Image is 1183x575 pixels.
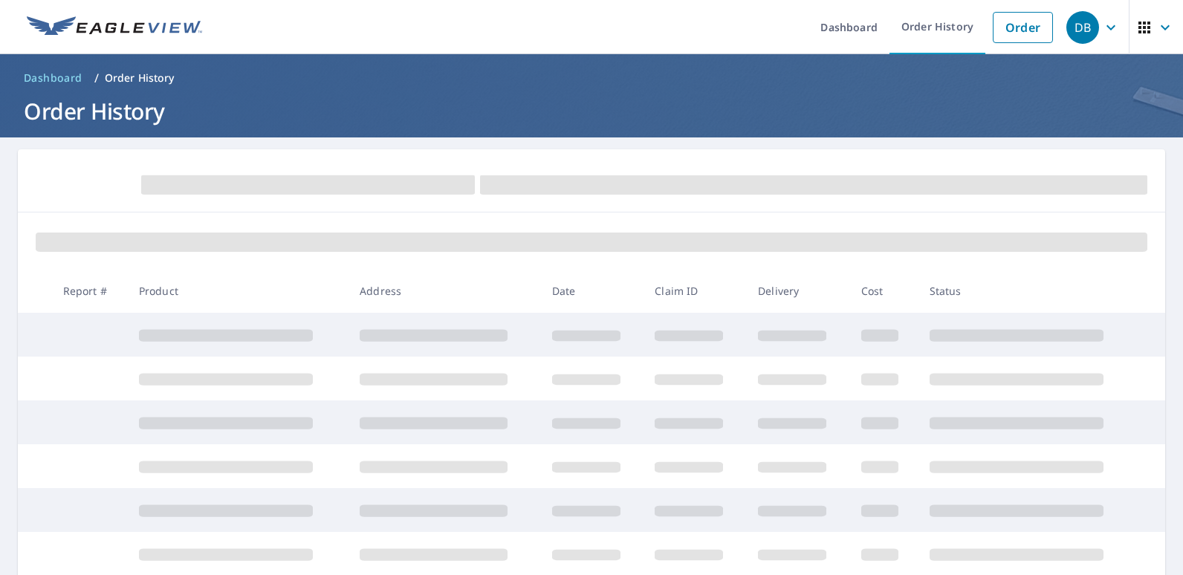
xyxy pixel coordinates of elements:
th: Status [918,269,1139,313]
th: Report # [51,269,127,313]
h1: Order History [18,96,1165,126]
th: Product [127,269,348,313]
p: Order History [105,71,175,85]
a: Dashboard [18,66,88,90]
div: DB [1066,11,1099,44]
th: Delivery [746,269,849,313]
th: Date [540,269,644,313]
span: Dashboard [24,71,82,85]
th: Cost [849,269,918,313]
img: EV Logo [27,16,202,39]
a: Order [993,12,1053,43]
li: / [94,69,99,87]
nav: breadcrumb [18,66,1165,90]
th: Claim ID [643,269,746,313]
th: Address [348,269,539,313]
